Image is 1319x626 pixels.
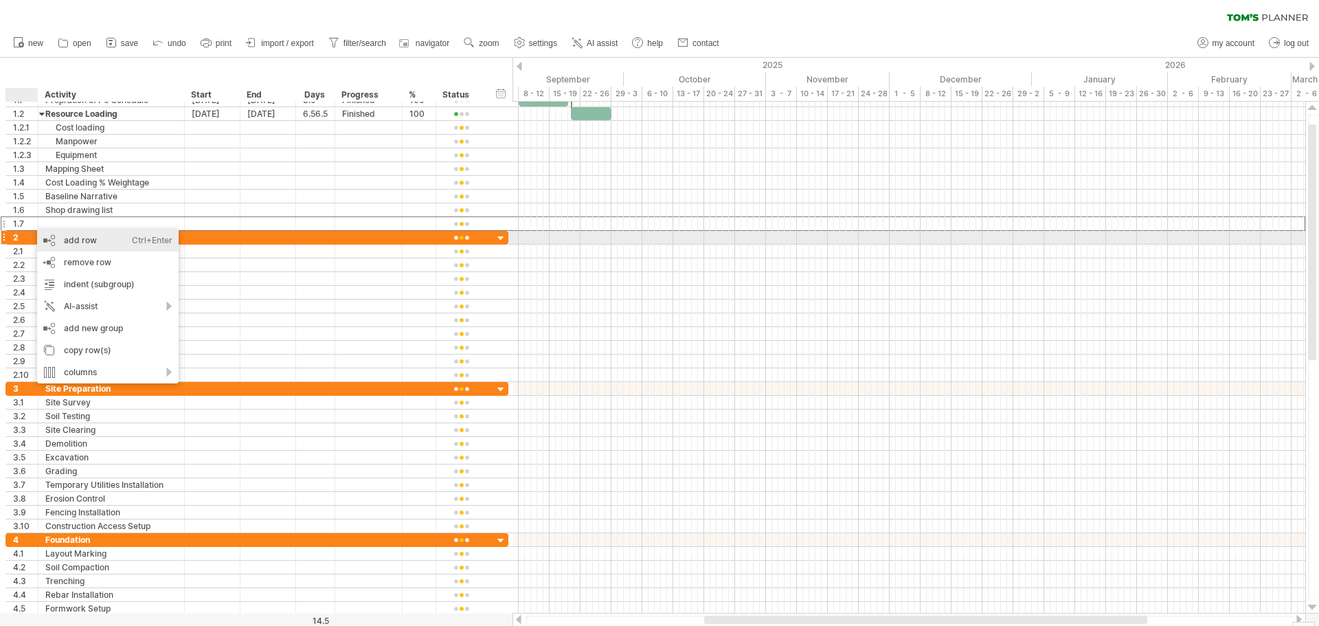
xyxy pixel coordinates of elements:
div: 2 - 6 [1168,87,1199,101]
a: my account [1194,34,1259,52]
div: columns [37,361,179,383]
div: Activity [45,88,177,102]
div: October 2025 [624,72,766,87]
div: 2.2 [13,258,38,271]
div: 1.2.1 [13,121,38,134]
div: Equipment [45,148,177,161]
a: filter/search [325,34,390,52]
div: Fencing Installation [45,506,177,519]
span: help [647,38,663,48]
div: 2.5 [13,300,38,313]
a: undo [149,34,190,52]
span: log out [1284,38,1309,48]
div: 2.6 [13,313,38,326]
div: 3.7 [13,478,38,491]
div: 29 - 2 [1013,87,1044,101]
div: End [247,88,288,102]
div: 3 - 7 [766,87,797,101]
div: 2.4 [13,286,38,299]
a: log out [1265,34,1313,52]
div: Shop drawing list [45,203,177,216]
span: AI assist [587,38,618,48]
div: 3.2 [13,410,38,423]
div: 4.4 [13,588,38,601]
a: new [10,34,47,52]
div: Show Legend [1292,622,1315,626]
div: Resource Loading [45,107,177,120]
a: AI assist [568,34,622,52]
div: 3.6 [13,465,38,478]
div: Foundation [45,533,177,546]
div: 4.5 [13,602,38,615]
div: Temporary Utilities Installation [45,478,177,491]
div: 100 [409,107,429,120]
div: Mapping Sheet [45,162,177,175]
div: 2.10 [13,368,38,381]
div: Cost Loading % Weightage [45,176,177,189]
div: Cost loading [45,121,177,134]
div: 15 - 19 [550,87,580,101]
div: copy row(s) [37,339,179,361]
div: 4 [13,533,38,546]
div: Demolition [45,437,177,450]
div: indent (subgroup) [37,273,179,295]
div: Manpower [45,135,177,148]
div: Progress [341,88,394,102]
div: 3.5 [13,451,38,464]
div: Site Clearing [45,423,177,436]
div: 3.9 [13,506,38,519]
div: Site Survey [45,396,177,409]
div: Site Preparation [45,382,177,395]
div: Soil Compaction [45,561,177,574]
span: navigator [416,38,449,48]
div: 8 - 12 [921,87,951,101]
a: print [197,34,236,52]
div: 29 - 3 [611,87,642,101]
div: Finished [342,107,395,120]
div: Construction Access Setup [45,519,177,533]
span: new [28,38,43,48]
div: 1.2.3 [13,148,38,161]
a: navigator [397,34,453,52]
div: December 2025 [890,72,1032,87]
div: 1.2.2 [13,135,38,148]
div: [DATE] [185,107,240,120]
span: print [216,38,232,48]
div: 10 - 14 [797,87,828,101]
div: Baseline Narrative [45,190,177,203]
span: filter/search [343,38,386,48]
div: 26 - 30 [1137,87,1168,101]
div: 4.1 [13,547,38,560]
span: zoom [479,38,499,48]
div: Rebar Installation [45,588,177,601]
div: 5 - 9 [1044,87,1075,101]
a: settings [510,34,561,52]
div: 1.3 [13,162,38,175]
span: remove row [64,257,111,267]
a: open [54,34,95,52]
a: import / export [243,34,318,52]
div: 1.2 [13,107,38,120]
div: [DATE] [240,107,296,120]
div: 17 - 21 [828,87,859,101]
div: 22 - 26 [580,87,611,101]
span: save [121,38,138,48]
div: 3.3 [13,423,38,436]
div: 1.4 [13,176,38,189]
div: 1.7 [13,217,38,230]
div: 2.9 [13,355,38,368]
div: AI-assist [37,295,179,317]
div: 3.1 [13,396,38,409]
div: Status [442,88,479,102]
div: Soil Testing [45,410,177,423]
div: 9 - 13 [1199,87,1230,101]
div: 2 [13,231,38,244]
div: add new group [37,317,179,339]
div: February 2026 [1168,72,1292,87]
div: 24 - 28 [859,87,890,101]
div: 2.8 [13,341,38,354]
div: 6.5 [303,107,328,120]
div: 15 - 19 [951,87,982,101]
div: November 2025 [766,72,890,87]
div: 2.1 [13,245,38,258]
